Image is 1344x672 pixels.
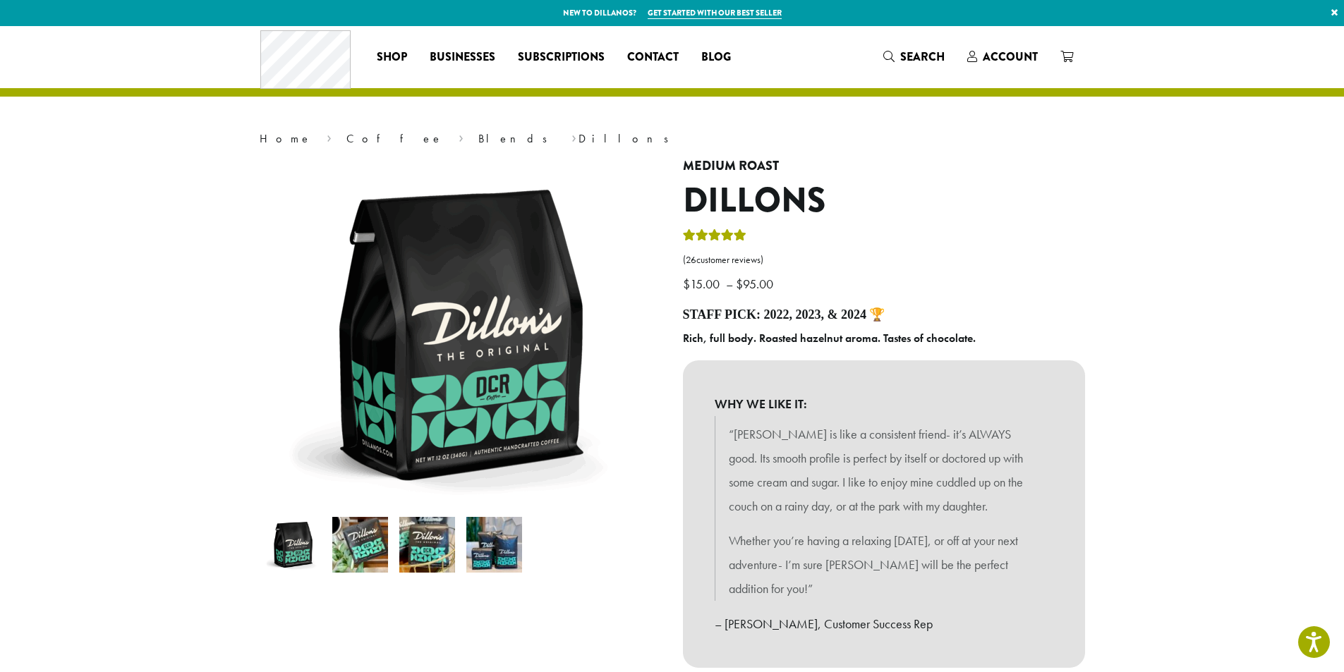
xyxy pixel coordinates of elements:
div: Rated 5.00 out of 5 [683,227,746,248]
span: › [459,126,464,147]
img: Dillons - Image 4 [466,517,522,573]
bdi: 15.00 [683,276,723,292]
img: Dillons [284,159,637,511]
a: Home [260,131,312,146]
a: Shop [365,46,418,68]
a: (26customer reviews) [683,253,1085,267]
h1: Dillons [683,181,1085,221]
p: Whether you’re having a relaxing [DATE], or off at your next adventure- I’m sure [PERSON_NAME] wi... [729,529,1039,600]
span: Businesses [430,49,495,66]
span: Shop [377,49,407,66]
span: $ [683,276,690,292]
a: Search [872,45,956,68]
span: Subscriptions [518,49,605,66]
bdi: 95.00 [736,276,777,292]
b: Rich, full body. Roasted hazelnut aroma. Tastes of chocolate. [683,331,976,346]
nav: Breadcrumb [260,130,1085,147]
img: Dillons [265,517,321,573]
span: Search [900,49,945,65]
span: Account [983,49,1038,65]
p: “[PERSON_NAME] is like a consistent friend- it’s ALWAYS good. Its smooth profile is perfect by it... [729,422,1039,518]
span: › [571,126,576,147]
img: Dillons - Image 2 [332,517,388,573]
span: 26 [686,254,696,266]
span: Blog [701,49,731,66]
h4: Medium Roast [683,159,1085,174]
b: WHY WE LIKE IT: [715,392,1053,416]
span: Contact [627,49,679,66]
span: – [726,276,733,292]
p: – [PERSON_NAME], Customer Success Rep [715,612,1053,636]
a: Blends [478,131,557,146]
a: Get started with our best seller [648,7,782,19]
span: $ [736,276,743,292]
span: › [327,126,332,147]
a: Coffee [346,131,443,146]
img: Dillons - Image 3 [399,517,455,573]
h4: Staff Pick: 2022, 2023, & 2024 🏆 [683,307,1085,323]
